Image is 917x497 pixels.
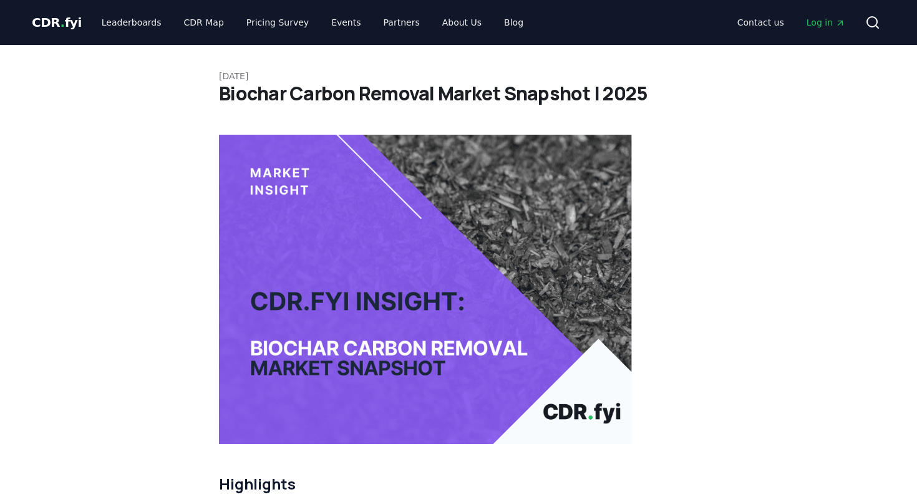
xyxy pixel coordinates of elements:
[32,15,82,30] span: CDR fyi
[727,11,794,34] a: Contact us
[236,11,319,34] a: Pricing Survey
[219,82,698,105] h1: Biochar Carbon Removal Market Snapshot | 2025
[92,11,172,34] a: Leaderboards
[494,11,533,34] a: Blog
[321,11,371,34] a: Events
[219,70,698,82] p: [DATE]
[174,11,234,34] a: CDR Map
[432,11,492,34] a: About Us
[727,11,855,34] nav: Main
[374,11,430,34] a: Partners
[219,474,632,494] h2: Highlights
[61,15,65,30] span: .
[92,11,533,34] nav: Main
[797,11,855,34] a: Log in
[32,14,82,31] a: CDR.fyi
[807,16,845,29] span: Log in
[219,135,632,444] img: blog post image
